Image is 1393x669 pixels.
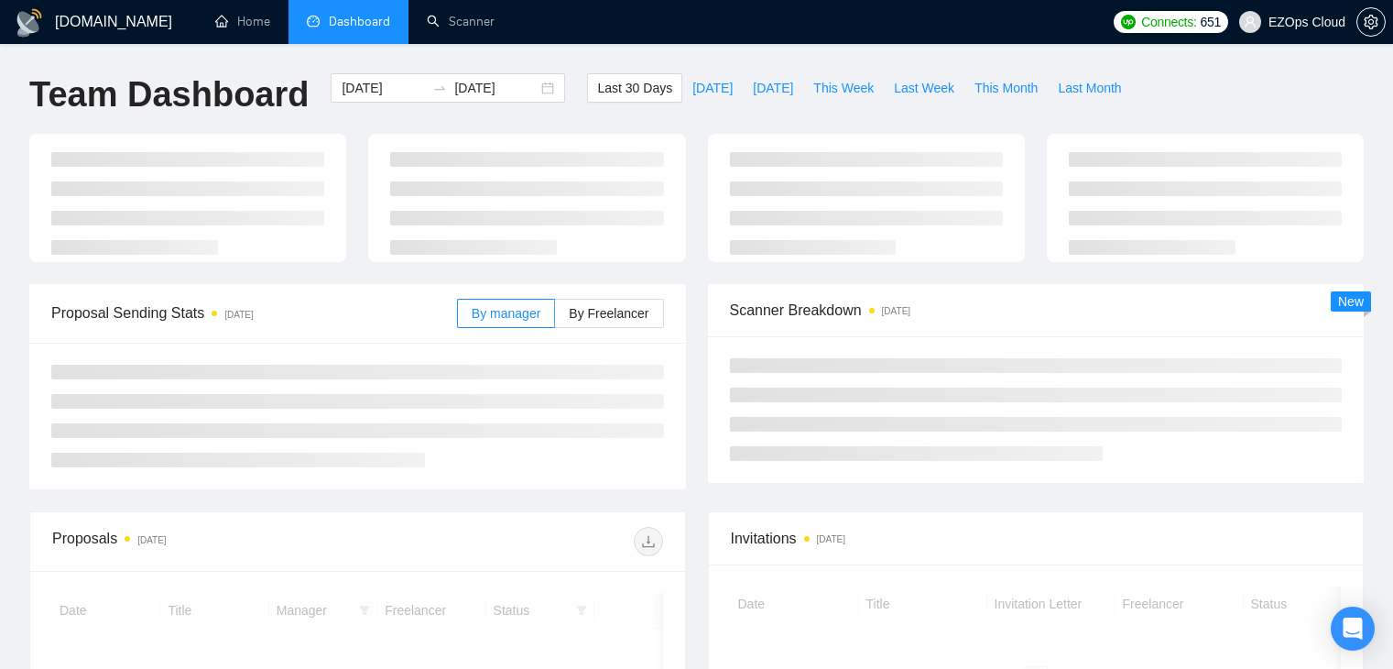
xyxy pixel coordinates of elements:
[1058,78,1121,98] span: Last Month
[743,73,803,103] button: [DATE]
[307,15,320,27] span: dashboard
[882,306,910,316] time: [DATE]
[597,78,672,98] span: Last 30 Days
[432,81,447,95] span: swap-right
[52,527,357,556] div: Proposals
[342,78,425,98] input: Start date
[1356,7,1386,37] button: setting
[454,78,538,98] input: End date
[427,14,495,29] a: searchScanner
[1200,12,1220,32] span: 651
[730,299,1343,322] span: Scanner Breakdown
[1244,16,1257,28] span: user
[817,534,845,544] time: [DATE]
[224,310,253,320] time: [DATE]
[29,73,309,116] h1: Team Dashboard
[1121,15,1136,29] img: upwork-logo.png
[964,73,1048,103] button: This Month
[753,78,793,98] span: [DATE]
[215,14,270,29] a: homeHome
[51,302,457,324] span: Proposal Sending Stats
[329,14,390,29] span: Dashboard
[1331,607,1375,651] div: Open Intercom Messenger
[731,527,1342,550] span: Invitations
[884,73,964,103] button: Last Week
[15,8,44,38] img: logo
[569,306,648,321] span: By Freelancer
[1338,294,1364,309] span: New
[587,73,682,103] button: Last 30 Days
[692,78,733,98] span: [DATE]
[682,73,743,103] button: [DATE]
[137,535,166,545] time: [DATE]
[894,78,954,98] span: Last Week
[1048,73,1131,103] button: Last Month
[803,73,884,103] button: This Week
[472,306,540,321] span: By manager
[1357,15,1385,29] span: setting
[1141,12,1196,32] span: Connects:
[432,81,447,95] span: to
[813,78,874,98] span: This Week
[1356,15,1386,29] a: setting
[974,78,1038,98] span: This Month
